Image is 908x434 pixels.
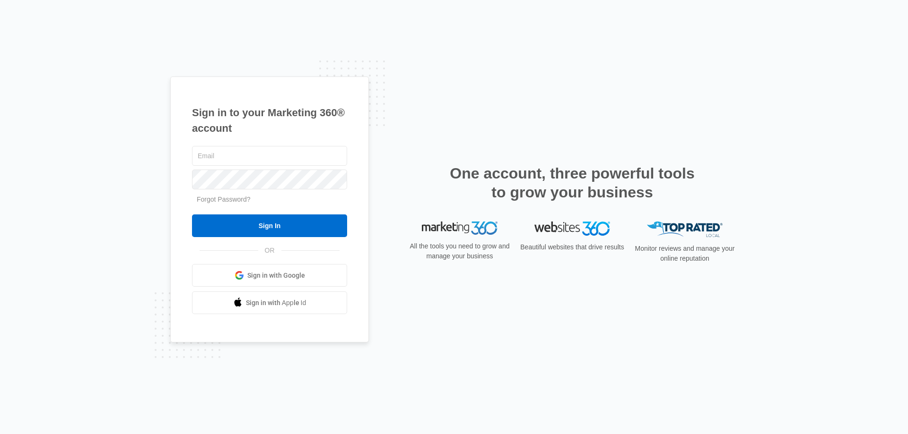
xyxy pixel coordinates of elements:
[192,146,347,166] input: Email
[247,271,305,281] span: Sign in with Google
[258,246,281,255] span: OR
[192,291,347,314] a: Sign in with Apple Id
[422,221,498,235] img: Marketing 360
[192,264,347,287] a: Sign in with Google
[192,214,347,237] input: Sign In
[647,221,723,237] img: Top Rated Local
[197,196,251,203] a: Forgot Password?
[192,105,347,136] h1: Sign in to your Marketing 360® account
[632,244,738,264] p: Monitor reviews and manage your online reputation
[534,221,610,235] img: Websites 360
[447,164,698,202] h2: One account, three powerful tools to grow your business
[246,298,306,308] span: Sign in with Apple Id
[407,241,513,261] p: All the tools you need to grow and manage your business
[519,242,625,252] p: Beautiful websites that drive results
